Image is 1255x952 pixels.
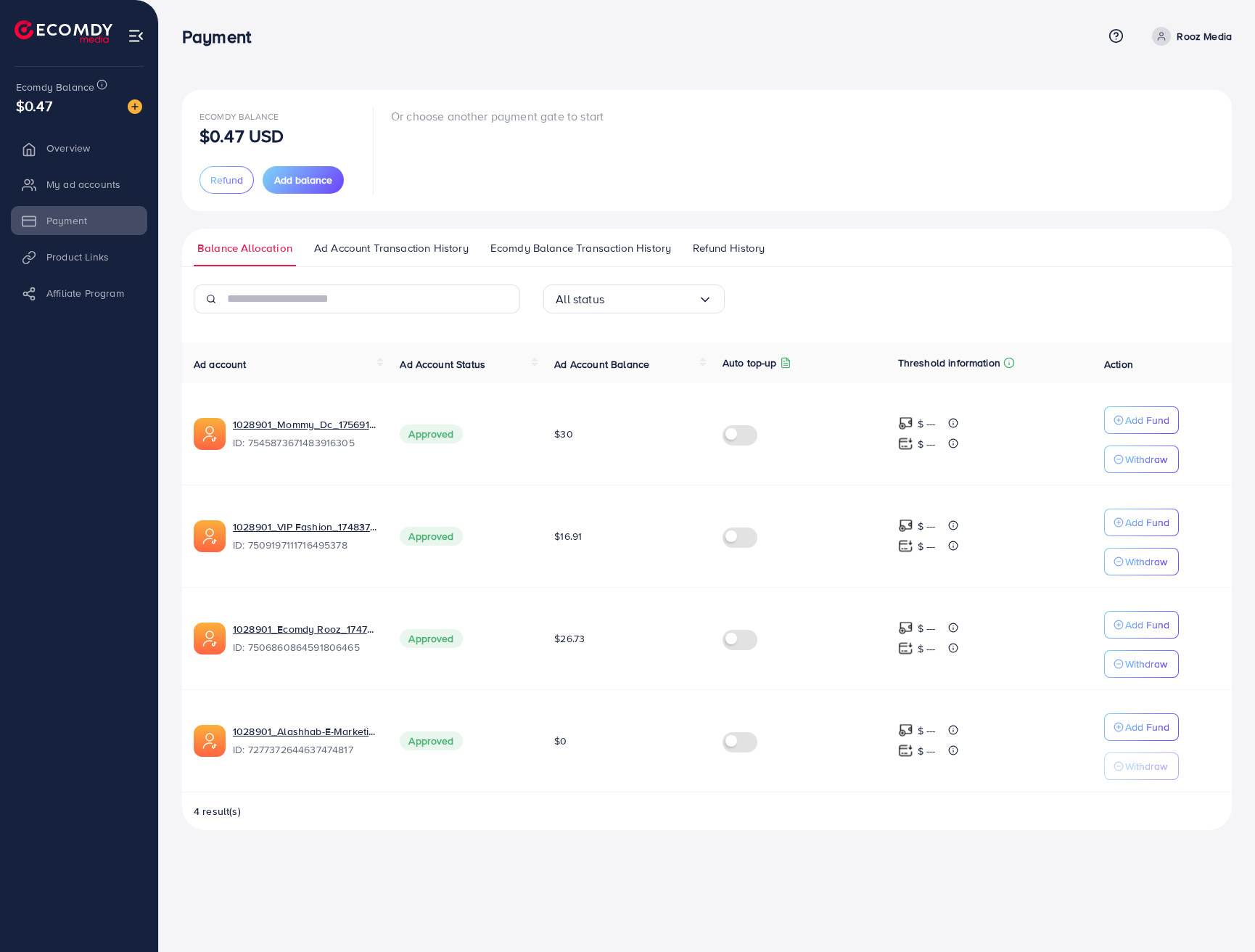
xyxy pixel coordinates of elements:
button: Withdraw [1104,548,1179,575]
p: $ --- [918,722,936,739]
img: menu [128,28,144,44]
p: Add Fund [1125,514,1169,531]
span: Balance Allocation [197,240,292,256]
span: Ad Account Balance [554,357,649,372]
button: Add balance [263,166,344,194]
img: image [128,99,142,114]
p: Threshold information [898,354,1000,372]
a: 1028901_Alashhab-E-Marketing_1694395386739 [233,724,376,739]
span: Action [1104,357,1133,372]
span: Ad Account Status [400,357,485,372]
span: Approved [400,424,462,443]
img: top-up amount [898,620,913,636]
button: Withdraw [1104,650,1179,678]
span: $30 [554,427,572,441]
span: ID: 7277372644637474817 [233,742,376,757]
img: top-up amount [898,743,913,758]
a: Rooz Media [1146,27,1232,46]
button: Refund [199,166,254,194]
p: $ --- [918,517,936,535]
span: $16.91 [554,529,582,543]
div: <span class='underline'>1028901_Ecomdy Rooz_1747827253895</span></br>7506860864591806465 [233,622,376,655]
span: Ad account [194,357,247,372]
div: <span class='underline'>1028901_Mommy_Dc_1756910643411</span></br>7545873671483916305 [233,417,376,451]
p: $ --- [918,640,936,657]
p: Withdraw [1125,758,1167,775]
p: $0.47 USD [199,127,284,144]
span: 4 result(s) [194,804,241,818]
img: top-up amount [898,723,913,738]
div: <span class='underline'>1028901_Alashhab-E-Marketing_1694395386739</span></br>7277372644637474817 [233,724,376,758]
p: $ --- [918,435,936,453]
img: ic-ads-acc.e4c84228.svg [194,418,226,450]
div: <span class='underline'>1028901_VIP Fashion_1748371246553</span></br>7509197111716495378 [233,520,376,553]
span: Ecomdy Balance [199,110,279,123]
p: $ --- [918,415,936,432]
p: $ --- [918,538,936,555]
p: Withdraw [1125,451,1167,468]
a: 1028901_VIP Fashion_1748371246553 [233,520,376,534]
img: ic-ads-acc.e4c84228.svg [194,520,226,552]
img: top-up amount [898,518,913,533]
h3: Payment [182,26,263,47]
p: Or choose another payment gate to start [391,107,604,125]
span: ID: 7506860864591806465 [233,640,376,654]
img: top-up amount [898,641,913,656]
div: Search for option [543,284,725,313]
a: 1028901_Ecomdy Rooz_1747827253895 [233,622,376,636]
img: logo [15,20,112,43]
span: Approved [400,629,462,648]
p: Withdraw [1125,655,1167,673]
img: top-up amount [898,538,913,554]
button: Add Fund [1104,611,1179,639]
a: 1028901_Mommy_Dc_1756910643411 [233,417,376,432]
span: Ecomdy Balance [16,80,94,94]
img: ic-ads-acc.e4c84228.svg [194,623,226,654]
p: Auto top-up [723,354,777,372]
span: $26.73 [554,631,585,646]
p: Withdraw [1125,553,1167,570]
span: Approved [400,527,462,546]
button: Add Fund [1104,509,1179,536]
span: Refund History [693,240,765,256]
img: top-up amount [898,436,913,451]
span: Ad Account Transaction History [314,240,469,256]
span: ID: 7509197111716495378 [233,538,376,552]
input: Search for option [604,288,698,311]
span: Approved [400,731,462,750]
span: $0 [554,734,567,748]
button: Withdraw [1104,446,1179,473]
button: Add Fund [1104,713,1179,741]
img: top-up amount [898,416,913,431]
img: ic-ads-acc.e4c84228.svg [194,725,226,757]
span: All status [556,288,604,311]
span: ID: 7545873671483916305 [233,435,376,450]
button: Add Fund [1104,406,1179,434]
span: Add balance [274,173,332,187]
p: $ --- [918,620,936,637]
p: Rooz Media [1177,28,1232,45]
span: Refund [210,173,243,187]
button: Withdraw [1104,752,1179,780]
p: Add Fund [1125,616,1169,633]
span: Ecomdy Balance Transaction History [490,240,671,256]
p: $ --- [918,742,936,760]
p: Add Fund [1125,411,1169,429]
span: $0.47 [16,95,52,116]
p: Add Fund [1125,718,1169,736]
